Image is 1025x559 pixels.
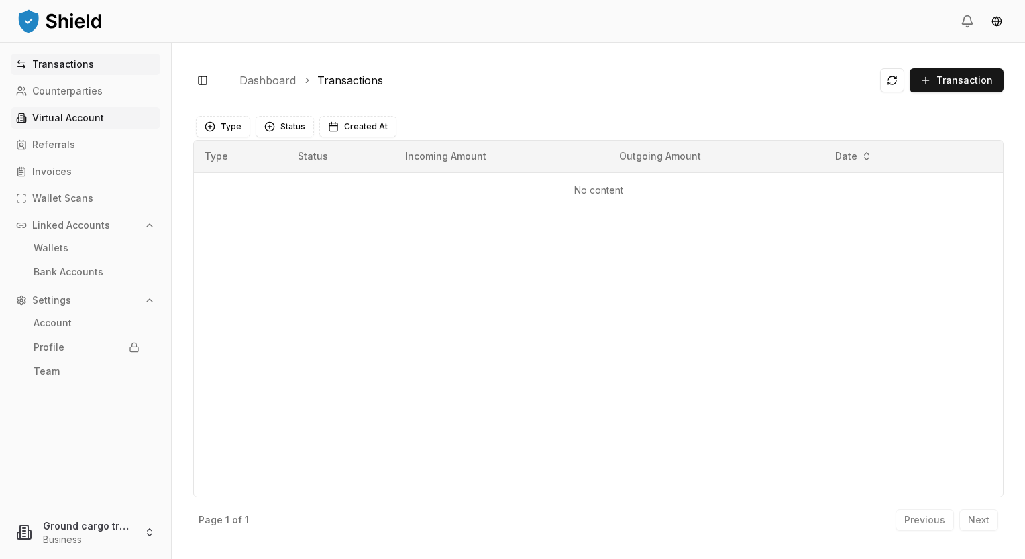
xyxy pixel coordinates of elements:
span: Transaction [936,74,993,87]
p: Wallets [34,243,68,253]
a: Wallet Scans [11,188,160,209]
a: Referrals [11,134,160,156]
nav: breadcrumb [239,72,869,88]
p: Account [34,318,72,328]
p: of [232,515,242,525]
p: Profile [34,343,64,352]
a: Wallets [28,237,145,259]
p: Referrals [32,140,75,149]
th: Outgoing Amount [608,141,823,173]
button: Date [830,145,877,167]
button: Ground cargo transportation IncBusiness [5,511,166,554]
a: Profile [28,336,145,358]
p: No content [205,184,992,197]
p: Virtual Account [32,113,104,123]
th: Incoming Amount [394,141,608,173]
th: Status [287,141,394,173]
p: Page [199,515,223,525]
button: Linked Accounts [11,214,160,236]
p: Invoices [32,167,72,176]
th: Type [194,141,287,173]
a: Account [28,312,145,334]
p: Settings [32,296,71,305]
a: Team [28,361,145,382]
button: Created At [319,116,396,137]
p: 1 [245,515,249,525]
button: Settings [11,290,160,311]
p: Wallet Scans [32,194,93,203]
a: Virtual Account [11,107,160,129]
p: Team [34,367,60,376]
a: Invoices [11,161,160,182]
button: Status [256,116,314,137]
button: Transaction [910,68,1004,92]
span: Created At [344,121,388,132]
p: Counterparties [32,86,103,96]
p: 1 [225,515,229,525]
a: Transactions [317,72,383,88]
a: Bank Accounts [28,261,145,283]
p: Business [43,533,133,546]
p: Ground cargo transportation Inc [43,519,133,533]
p: Linked Accounts [32,221,110,230]
img: ShieldPay Logo [16,7,103,34]
p: Transactions [32,60,94,69]
a: Dashboard [239,72,296,88]
button: Type [196,116,250,137]
p: Bank Accounts [34,267,103,277]
a: Counterparties [11,80,160,102]
a: Transactions [11,54,160,75]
